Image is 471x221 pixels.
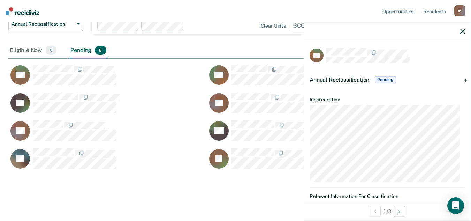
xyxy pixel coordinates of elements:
[207,120,406,148] div: CaseloadOpportunityCell-00095165
[12,21,74,27] span: Annual Reclassification
[95,46,106,55] span: 8
[310,193,465,199] dt: Relevant Information For Classification
[207,64,406,92] div: CaseloadOpportunityCell-00587754
[207,92,406,120] div: CaseloadOpportunityCell-00620797
[8,43,58,58] div: Eligible Now
[304,202,471,220] div: 1 / 8
[310,76,369,83] span: Annual Reclassification
[46,46,56,55] span: 0
[447,197,464,214] div: Open Intercom Messenger
[8,120,207,148] div: CaseloadOpportunityCell-00595347
[375,76,396,83] span: Pending
[289,20,318,31] span: SCCF
[261,23,286,29] div: Clear units
[454,5,465,16] div: m
[394,206,405,217] button: Next Opportunity
[310,96,465,102] dt: Incarceration
[370,206,381,217] button: Previous Opportunity
[8,64,207,92] div: CaseloadOpportunityCell-00666558
[304,68,471,91] div: Annual ReclassificationPending
[8,92,207,120] div: CaseloadOpportunityCell-00538082
[207,148,406,176] div: CaseloadOpportunityCell-00537602
[6,7,39,15] img: Recidiviz
[69,43,107,58] div: Pending
[8,148,207,176] div: CaseloadOpportunityCell-00578479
